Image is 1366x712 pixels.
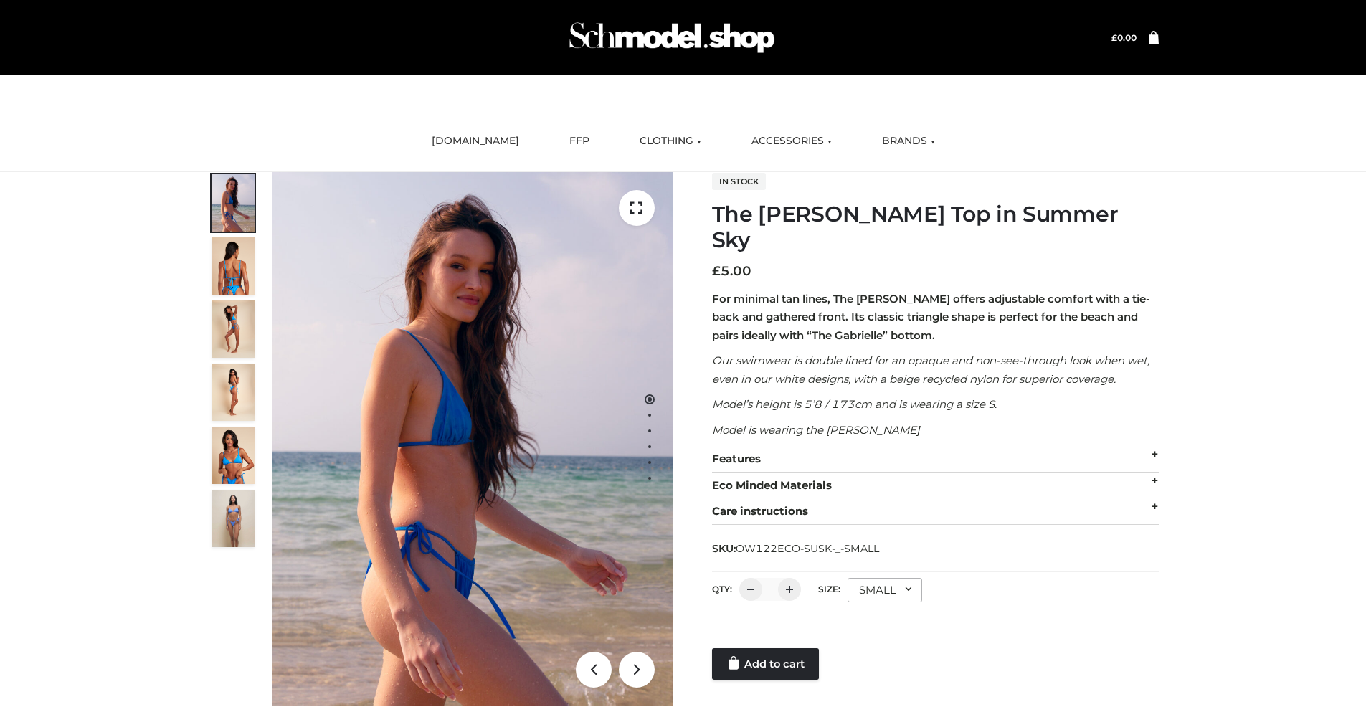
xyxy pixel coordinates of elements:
[736,542,879,555] span: OW122ECO-SUSK-_-SMALL
[629,125,712,157] a: CLOTHING
[712,292,1150,342] strong: For minimal tan lines, The [PERSON_NAME] offers adjustable comfort with a tie-back and gathered f...
[712,584,732,594] label: QTY:
[1111,32,1137,43] bdi: 0.00
[712,397,997,411] em: Model’s height is 5’8 / 173cm and is wearing a size S.
[421,125,530,157] a: [DOMAIN_NAME]
[1111,32,1117,43] span: £
[564,9,779,66] img: Schmodel Admin 964
[1111,32,1137,43] a: £0.00
[712,263,751,279] bdi: 5.00
[712,648,819,680] a: Add to cart
[212,364,255,421] img: 3.Alex-top_CN-1-1-2.jpg
[712,173,766,190] span: In stock
[559,125,600,157] a: FFP
[871,125,946,157] a: BRANDS
[212,237,255,295] img: 5.Alex-top_CN-1-1_1-1.jpg
[712,473,1159,499] div: Eco Minded Materials
[712,353,1149,386] em: Our swimwear is double lined for an opaque and non-see-through look when wet, even in our white d...
[212,490,255,547] img: SSVC.jpg
[212,300,255,358] img: 4.Alex-top_CN-1-1-2.jpg
[712,446,1159,473] div: Features
[741,125,843,157] a: ACCESSORIES
[712,540,881,557] span: SKU:
[818,584,840,594] label: Size:
[212,174,255,232] img: 1.Alex-top_SS-1_4464b1e7-c2c9-4e4b-a62c-58381cd673c0-1.jpg
[712,201,1159,253] h1: The [PERSON_NAME] Top in Summer Sky
[712,263,721,279] span: £
[848,578,922,602] div: SMALL
[272,172,673,706] img: 1.Alex-top_SS-1_4464b1e7-c2c9-4e4b-a62c-58381cd673c0 (1)
[712,423,920,437] em: Model is wearing the [PERSON_NAME]
[212,427,255,484] img: 2.Alex-top_CN-1-1-2.jpg
[712,498,1159,525] div: Care instructions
